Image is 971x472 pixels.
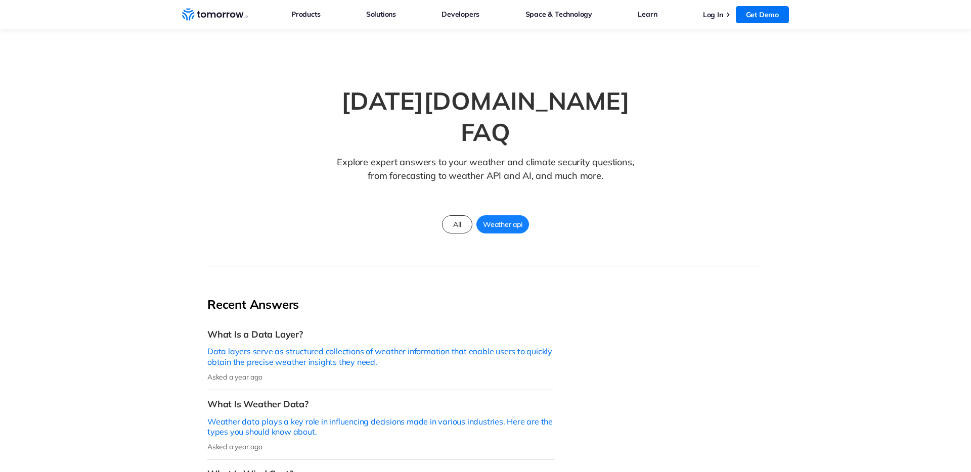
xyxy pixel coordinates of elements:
[207,416,554,438] p: Weather data plays a key role in influencing decisions made in various industries. Here are the t...
[525,8,592,21] a: Space & Technology
[207,398,554,410] h3: What Is Weather Data?
[736,6,789,23] a: Get Demo
[442,8,479,21] a: Developers
[207,328,554,340] h3: What Is a Data Layer?
[207,346,554,367] p: Data layers serve as structured collections of weather information that enable users to quickly o...
[291,8,320,21] a: Products
[366,8,396,21] a: Solutions
[447,218,467,231] span: All
[207,297,554,312] h2: Recent Answers
[703,10,723,19] a: Log In
[207,390,554,460] a: What Is Weather Data?Weather data plays a key role in influencing decisions made in various indus...
[477,218,528,231] span: Weather api
[182,7,248,22] a: Home link
[207,442,554,451] p: Asked a year ago
[476,215,529,233] a: Weather api
[333,155,639,198] p: Explore expert answers to your weather and climate security questions, from forecasting to weathe...
[207,320,554,390] a: What Is a Data Layer?Data layers serve as structured collections of weather information that enab...
[638,8,657,21] a: Learn
[314,85,657,148] h1: [DATE][DOMAIN_NAME] FAQ
[442,215,472,233] a: All
[207,372,554,382] p: Asked a year ago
